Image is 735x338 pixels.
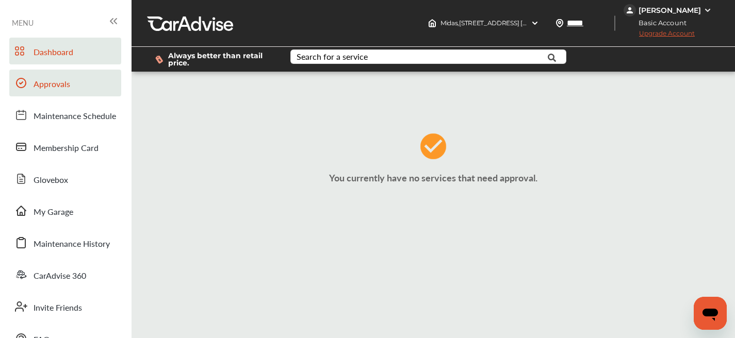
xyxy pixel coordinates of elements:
a: Invite Friends [9,293,121,320]
span: Approvals [34,78,70,91]
span: CarAdvise 360 [34,269,86,283]
span: Upgrade Account [624,29,695,42]
span: Basic Account [625,18,694,28]
a: Maintenance Schedule [9,102,121,128]
img: location_vector.a44bc228.svg [556,19,564,27]
div: [PERSON_NAME] [639,6,701,15]
a: Maintenance History [9,229,121,256]
p: You currently have no services that need approval. [134,171,732,184]
a: CarAdvise 360 [9,261,121,288]
span: My Garage [34,206,73,219]
span: Dashboard [34,46,73,59]
img: header-down-arrow.9dd2ce7d.svg [531,19,539,27]
iframe: Button to launch messaging window [694,297,727,330]
div: Search for a service [297,53,368,61]
span: MENU [12,19,34,27]
span: Membership Card [34,142,99,155]
a: Dashboard [9,38,121,64]
img: jVpblrzwTbfkPYzPPzSLxeg0AAAAASUVORK5CYII= [624,4,636,16]
span: Invite Friends [34,301,82,315]
span: Midas , [STREET_ADDRESS] [GEOGRAPHIC_DATA] , IL 60462 [440,19,614,27]
img: dollor_label_vector.a70140d1.svg [155,55,163,64]
span: Glovebox [34,174,68,187]
a: Approvals [9,70,121,96]
a: Glovebox [9,165,121,192]
span: Maintenance Schedule [34,110,116,123]
img: header-divider.bc55588e.svg [614,15,615,31]
span: Maintenance History [34,238,110,251]
a: Membership Card [9,133,121,160]
span: Always better than retail price. [168,52,274,66]
img: WGsFRI8htEPBVLJbROoPRyZpYNWhNONpIPPETTm6eUC0GeLEiAAAAAElFTkSuQmCC [704,6,712,14]
img: header-home-logo.8d720a4f.svg [428,19,436,27]
a: My Garage [9,197,121,224]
